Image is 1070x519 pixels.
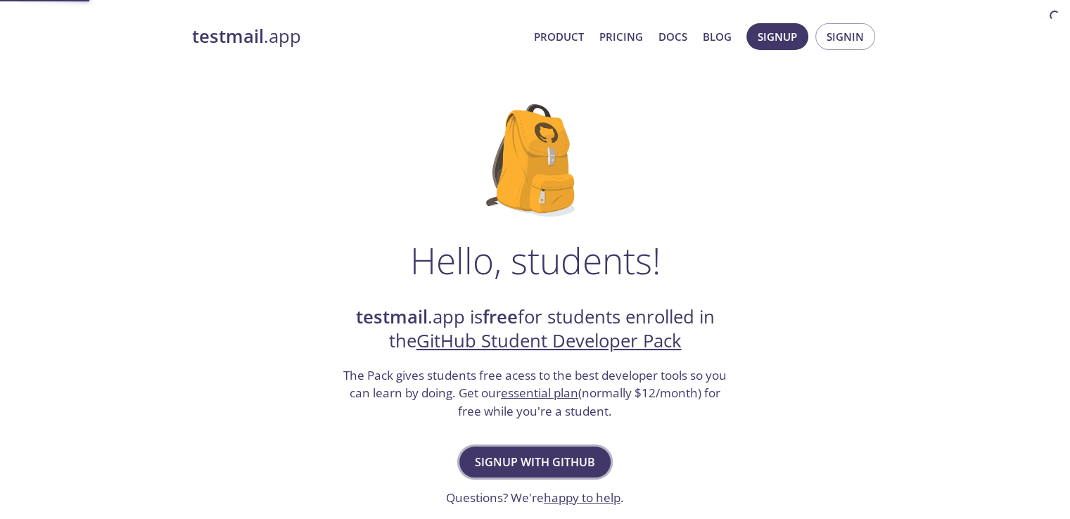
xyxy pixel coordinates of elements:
[746,23,808,50] button: Signup
[501,385,578,401] a: essential plan
[416,328,682,353] a: GitHub Student Developer Pack
[758,27,797,46] span: Signup
[410,239,661,281] h1: Hello, students!
[192,25,523,49] a: testmail.app
[658,27,687,46] a: Docs
[446,489,624,507] h3: Questions? We're .
[815,23,875,50] button: Signin
[192,24,264,49] strong: testmail
[486,104,584,217] img: github-student-backpack.png
[599,27,643,46] a: Pricing
[534,27,584,46] a: Product
[459,447,611,478] button: Signup with GitHub
[342,366,729,421] h3: The Pack gives students free acess to the best developer tools so you can learn by doing. Get our...
[483,305,518,329] strong: free
[827,27,864,46] span: Signin
[703,27,732,46] a: Blog
[475,452,595,472] span: Signup with GitHub
[356,305,428,329] strong: testmail
[342,305,729,354] h2: .app is for students enrolled in the
[544,489,620,506] a: happy to help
